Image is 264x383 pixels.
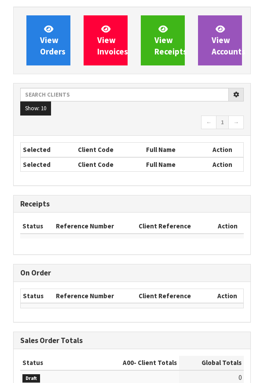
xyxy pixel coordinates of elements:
th: Selected [21,157,76,171]
th: Client Reference [136,289,211,303]
th: Status [20,356,94,370]
nav: Page navigation [20,116,244,131]
h3: Receipts [20,200,244,208]
th: Action [211,289,243,303]
a: → [228,116,244,130]
th: Selected [21,143,76,157]
th: Status [21,289,54,303]
span: View Invoices [97,24,128,57]
span: View Receipts [154,24,187,57]
a: ViewReceipts [141,15,185,65]
th: - Client Totals [94,356,179,370]
th: Global Totals [179,356,244,370]
th: Client Reference [136,219,212,233]
th: Status [20,219,54,233]
span: 0 [238,373,242,382]
th: Full Name [144,157,202,171]
th: Client Code [76,143,144,157]
a: ← [201,116,216,130]
th: Full Name [144,143,202,157]
span: View Accounts [212,24,246,57]
th: Client Code [76,157,144,171]
th: Action [202,157,243,171]
h3: Sales Order Totals [20,336,244,345]
span: Draft [22,374,40,383]
button: Show: 10 [20,101,51,116]
th: Reference Number [54,289,136,303]
th: Action [212,219,244,233]
input: Search clients [20,88,229,101]
h3: On Order [20,269,244,277]
a: ViewOrders [26,15,70,65]
th: Action [202,143,243,157]
a: 1 [216,116,229,130]
span: A00 [123,358,134,367]
a: ViewInvoices [84,15,128,65]
span: View Orders [40,24,66,57]
th: Reference Number [54,219,136,233]
a: ViewAccounts [198,15,242,65]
